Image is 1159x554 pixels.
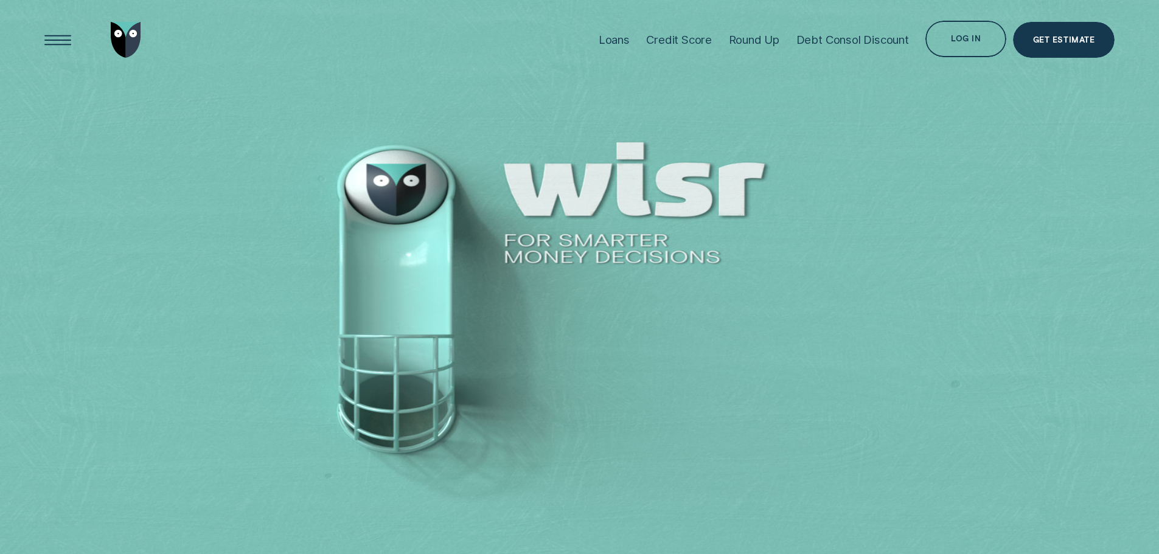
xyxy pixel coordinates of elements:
[111,22,141,58] img: Wisr
[599,33,630,47] div: Loans
[1013,22,1115,58] a: Get Estimate
[40,22,76,58] button: Open Menu
[925,21,1006,57] button: Log in
[796,33,909,47] div: Debt Consol Discount
[646,33,712,47] div: Credit Score
[729,33,780,47] div: Round Up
